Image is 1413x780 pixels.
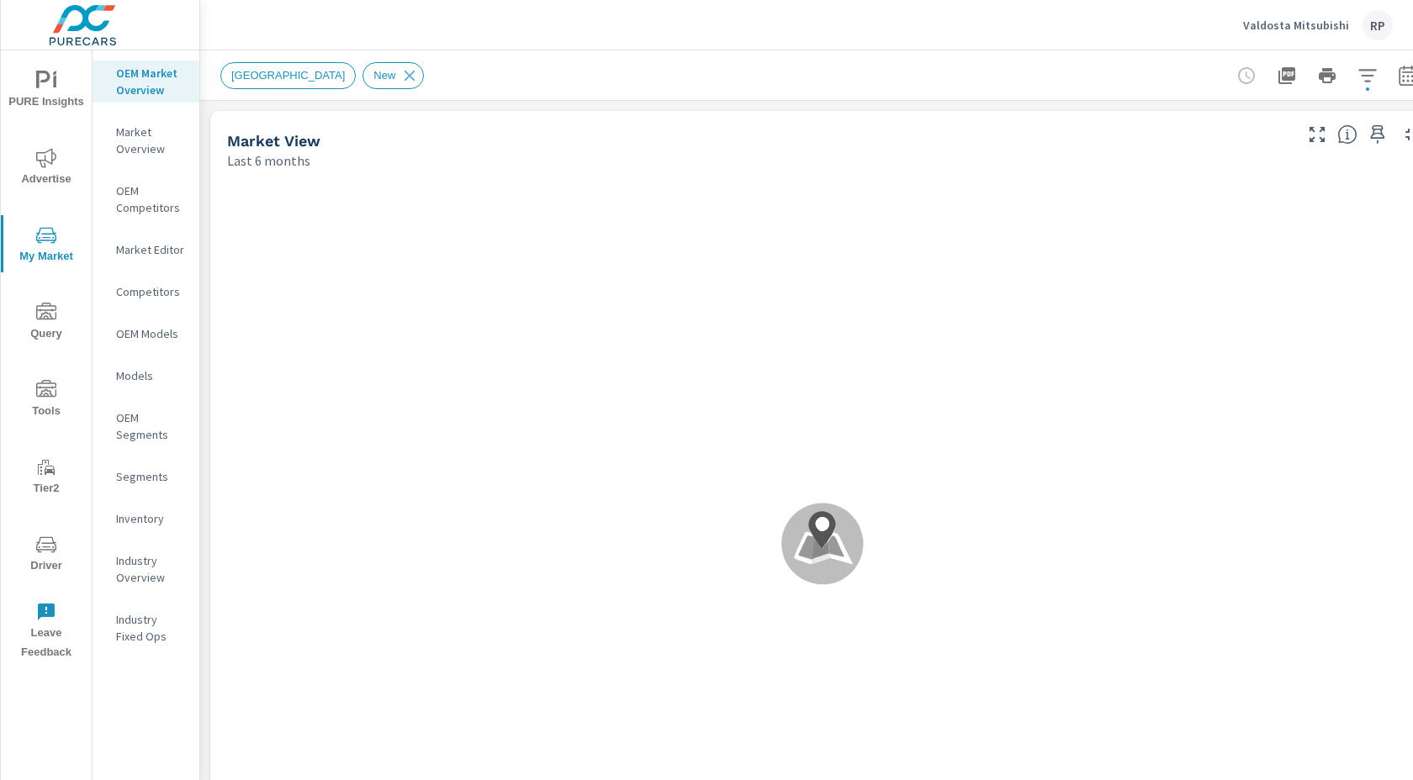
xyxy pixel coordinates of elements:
p: Industry Fixed Ops [116,611,186,645]
div: New [363,62,424,89]
p: OEM Segments [116,409,186,443]
div: OEM Segments [93,405,199,447]
span: [GEOGRAPHIC_DATA] [221,69,355,82]
div: Market Editor [93,237,199,262]
p: OEM Market Overview [116,65,186,98]
span: Leave Feedback [6,602,87,662]
div: Industry Fixed Ops [93,607,199,649]
button: Apply Filters [1351,59,1384,92]
p: Market Editor [116,241,186,258]
span: My Market [6,225,87,266]
button: Print Report [1310,59,1344,92]
p: Inventory [116,510,186,527]
p: Models [116,367,186,384]
span: Tools [6,380,87,421]
div: nav menu [1,50,92,669]
div: OEM Models [93,321,199,346]
p: OEM Models [116,325,186,342]
span: Advertise [6,148,87,189]
span: Save this to your personalized report [1364,121,1391,148]
p: Market Overview [116,124,186,157]
p: Valdosta Mitsubishi [1243,18,1349,33]
div: Industry Overview [93,548,199,590]
p: Last 6 months [227,150,310,171]
span: Driver [6,535,87,576]
div: Models [93,363,199,388]
p: Segments [116,468,186,485]
p: OEM Competitors [116,182,186,216]
span: Find the biggest opportunities in your market for your inventory. Understand by postal code where... [1337,124,1357,145]
div: Market Overview [93,119,199,161]
span: Query [6,303,87,344]
span: New [363,69,405,82]
div: Segments [93,464,199,489]
div: Inventory [93,506,199,531]
button: "Export Report to PDF" [1270,59,1304,92]
span: Tier2 [6,457,87,498]
h5: Market View [227,132,320,150]
p: Competitors [116,283,186,300]
span: PURE Insights [6,71,87,112]
div: OEM Competitors [93,178,199,220]
p: Industry Overview [116,552,186,586]
div: Competitors [93,279,199,304]
button: Make Fullscreen [1304,121,1331,148]
div: RP [1363,10,1393,40]
div: OEM Market Overview [93,61,199,103]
